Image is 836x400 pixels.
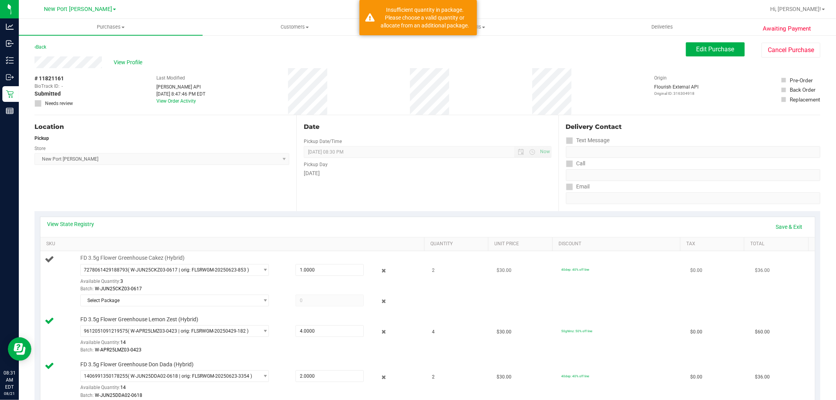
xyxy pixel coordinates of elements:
a: View State Registry [47,220,94,228]
div: Available Quantity: [80,382,279,397]
span: FD 3.5g Flower Greenhouse Lemon Zest (Hybrid) [80,316,198,323]
div: Available Quantity: [80,276,279,291]
span: BioTrack ID: [34,83,60,90]
span: $0.00 [690,328,702,336]
span: New Port [PERSON_NAME] [44,6,112,13]
span: Awaiting Payment [763,24,811,33]
strong: Pickup [34,136,49,141]
label: Pickup Day [304,161,328,168]
a: Purchases [19,19,203,35]
div: Available Quantity: [80,337,279,352]
inline-svg: Analytics [6,23,14,31]
span: Batch: [80,347,94,353]
span: $0.00 [690,267,702,274]
span: select [258,371,268,382]
span: Tills [387,24,570,31]
label: Call [566,158,586,169]
div: [DATE] 8:47:46 PM EDT [156,90,205,98]
span: 2 [432,373,435,381]
input: Format: (999) 999-9999 [566,169,820,181]
span: Purchases [19,24,203,31]
input: 1.0000 [296,264,363,275]
span: Deliveries [641,24,684,31]
span: $0.00 [690,373,702,381]
label: Email [566,181,590,192]
a: Customers [203,19,386,35]
span: FD 3.5g Flower Greenhouse Cakez (Hybrid) [80,254,185,262]
span: Select Package [81,295,259,306]
input: 2.0000 [296,371,363,382]
button: Edit Purchase [686,42,745,56]
inline-svg: Outbound [6,73,14,81]
button: Cancel Purchase [762,43,820,58]
span: $36.00 [755,373,770,381]
div: [PERSON_NAME] API [156,83,205,90]
span: # 11821161 [34,74,64,83]
div: Location [34,122,289,132]
a: Tills [386,19,570,35]
span: $30.00 [497,328,511,336]
label: Pickup Date/Time [304,138,342,145]
span: Batch: [80,286,94,291]
span: Hi, [PERSON_NAME]! [770,6,821,12]
div: Insufficient quantity in package. Please choose a valid quantity or allocate from an additional p... [379,6,471,29]
span: W-APR25LMZ03-0423 [95,347,141,353]
p: 08/21 [4,391,15,396]
inline-svg: Inventory [6,56,14,64]
span: W-JUN25DDA02-0618 [95,393,142,398]
inline-svg: Retail [6,90,14,98]
div: Delivery Contact [566,122,820,132]
a: Unit Price [495,241,549,247]
input: Format: (999) 999-9999 [566,146,820,158]
span: select [258,326,268,337]
a: Discount [559,241,677,247]
div: Back Order [790,86,816,94]
span: Submitted [34,90,61,98]
span: ( W-APR25LMZ03-0423 | orig: FLSRWGM-20250429-182 ) [128,328,248,334]
span: 14 [120,385,126,390]
span: ( W-JUN25DDA02-0618 | orig: FLSRWGM-20250623-3354 ) [128,373,252,379]
label: Last Modified [156,74,185,81]
inline-svg: Inbound [6,40,14,47]
a: Tax [686,241,741,247]
div: Pre-Order [790,76,813,84]
label: Text Message [566,135,610,146]
span: 7278061429188793 [84,267,128,273]
a: SKU [46,241,421,247]
span: 2 [432,267,435,274]
span: View Profile [114,58,145,67]
inline-svg: Reports [6,107,14,115]
a: Save & Exit [771,220,808,233]
a: Quantity [430,241,485,247]
input: 4.0000 [296,326,363,337]
iframe: Resource center [8,337,31,361]
span: $60.00 [755,328,770,336]
span: W-JUN25CKZ03-0617 [95,286,142,291]
span: Customers [203,24,386,31]
span: Batch: [80,393,94,398]
p: Original ID: 316304918 [654,90,698,96]
div: [DATE] [304,169,551,177]
p: 08:31 AM EDT [4,369,15,391]
span: 4 [432,328,435,336]
span: 40dep: 40% off line [561,374,589,378]
span: select [258,295,268,306]
div: Replacement [790,96,820,103]
span: ( W-JUN25CKZ03-0617 | orig: FLSRWGM-20250623-853 ) [128,267,249,273]
div: Flourish External API [654,83,698,96]
span: $30.00 [497,373,511,381]
a: Deliveries [570,19,754,35]
a: View Order Activity [156,98,196,104]
span: 9612051091219575 [84,328,128,334]
label: Origin [654,74,667,81]
span: FD 3.5g Flower Greenhouse Don Dada (Hybrid) [80,361,194,368]
span: 50ghlmz: 50% off line [561,329,592,333]
span: 1406991350178255 [84,373,128,379]
span: select [258,264,268,275]
span: 3 [120,279,123,284]
span: $36.00 [755,267,770,274]
span: 40dep: 40% off line [561,268,589,271]
span: $30.00 [497,267,511,274]
span: Needs review [45,100,73,107]
span: 14 [120,340,126,345]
